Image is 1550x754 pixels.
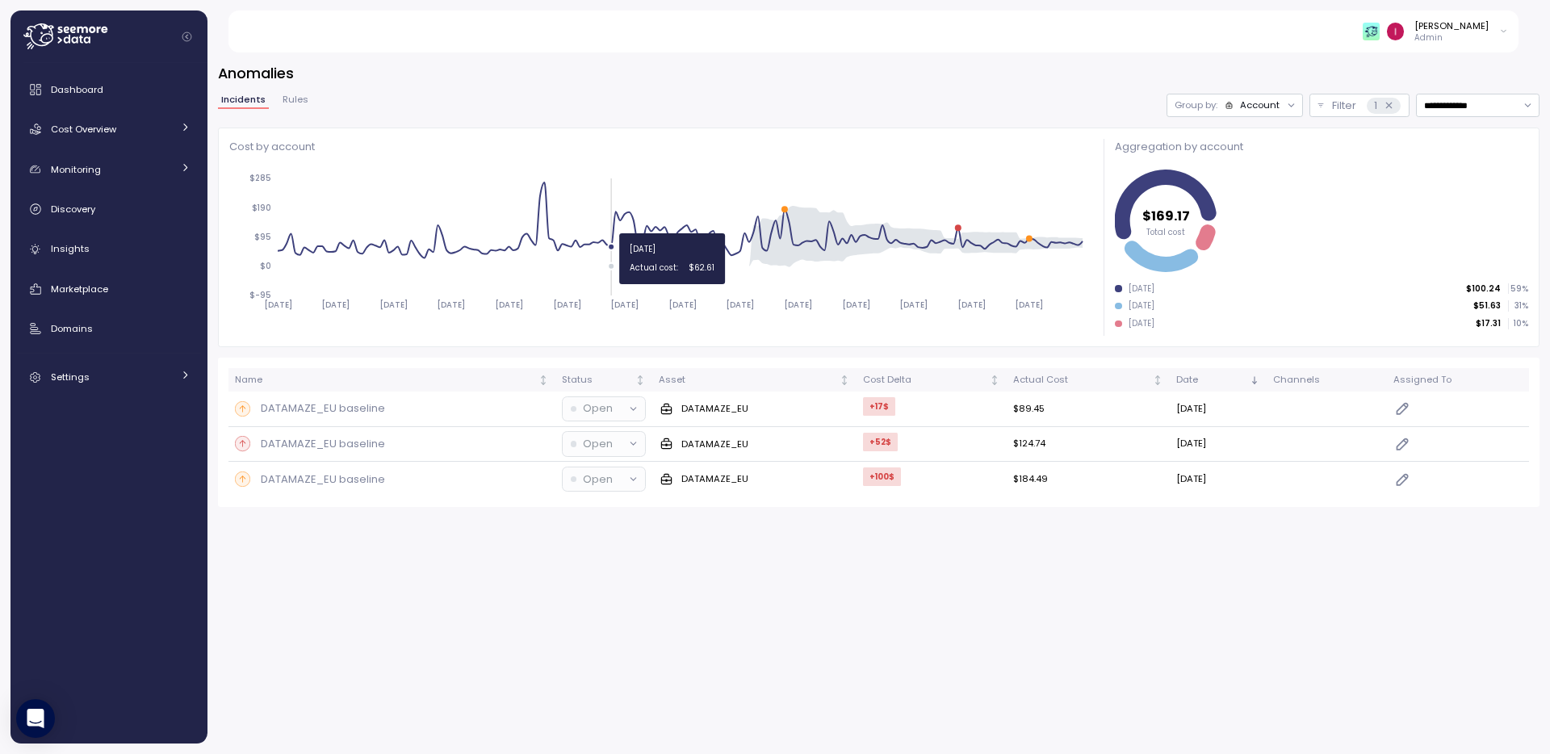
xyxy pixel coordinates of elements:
th: Actual CostNot sorted [1007,368,1170,392]
span: Domains [51,322,93,335]
div: Not sorted [1152,375,1163,386]
p: 1 [1374,98,1377,114]
p: DATAMAZE_EU baseline [261,471,385,488]
tspan: Total cost [1146,228,1185,238]
p: 31 % [1509,300,1528,312]
p: 10 % [1509,318,1528,329]
p: DATAMAZE_EU [681,472,748,485]
tspan: [DATE] [784,299,812,309]
tspan: [DATE] [610,299,639,309]
tspan: [DATE] [321,299,350,309]
div: Sorted descending [1249,375,1260,386]
tspan: [DATE] [437,299,465,309]
tspan: [DATE] [726,299,754,309]
span: Rules [283,95,308,104]
p: $17.31 [1476,318,1501,329]
p: Open [583,436,613,452]
button: Collapse navigation [177,31,197,43]
img: ACg8ocKLuhHFaZBJRg6H14Zm3JrTaqN1bnDy5ohLcNYWE-rfMITsOg=s96-c [1387,23,1404,40]
p: Aggregation by account [1115,139,1528,155]
span: Monitoring [51,163,101,176]
a: Settings [17,361,201,393]
p: Cost by account [229,139,1091,155]
div: Date [1176,373,1246,387]
td: [DATE] [1170,392,1267,427]
p: DATAMAZE_EU [681,438,748,450]
p: DATAMAZE_EU baseline [261,400,385,417]
p: Admin [1414,32,1489,44]
span: Cost Overview [51,123,116,136]
p: $100.24 [1466,283,1501,295]
div: Name [235,373,535,387]
div: Not sorted [538,375,549,386]
tspan: [DATE] [1015,299,1043,309]
p: Open [583,471,613,488]
button: Open [563,467,645,491]
td: $124.74 [1007,427,1170,463]
div: Not sorted [839,375,850,386]
a: Discovery [17,193,201,225]
div: Cost Delta [863,373,987,387]
tspan: [DATE] [379,299,407,309]
tspan: $285 [249,173,271,183]
h3: Anomalies [218,63,1540,83]
td: [DATE] [1170,427,1267,463]
div: Not sorted [635,375,646,386]
th: DateSorted descending [1170,368,1267,392]
a: Marketplace [17,273,201,305]
div: Assigned To [1393,373,1523,387]
div: Status [562,373,632,387]
td: $184.49 [1007,462,1170,496]
a: Monitoring [17,153,201,186]
div: [DATE] [1129,318,1154,329]
span: Discovery [51,203,95,216]
a: Insights [17,233,201,266]
button: Filter1 [1309,94,1410,117]
a: Cost Overview [17,113,201,145]
tspan: $190 [252,202,271,212]
div: Actual Cost [1013,373,1150,387]
tspan: [DATE] [263,299,291,309]
tspan: [DATE] [552,299,580,309]
th: StatusNot sorted [555,368,652,392]
div: [DATE] [1129,300,1154,312]
tspan: [DATE] [899,299,928,309]
div: +52 $ [863,433,898,451]
th: NameNot sorted [228,368,555,392]
tspan: $95 [254,231,271,241]
tspan: [DATE] [957,299,986,309]
p: Open [583,400,613,417]
div: Asset [659,373,836,387]
tspan: $0 [260,261,271,271]
div: Channels [1273,373,1380,387]
div: Not sorted [989,375,1000,386]
div: +17 $ [863,397,895,416]
span: Settings [51,371,90,383]
a: Dashboard [17,73,201,106]
div: +100 $ [863,467,901,486]
p: DATAMAZE_EU baseline [261,436,385,452]
button: Open [563,432,645,455]
tspan: $-95 [249,290,271,300]
p: $51.63 [1473,300,1501,312]
a: Domains [17,312,201,345]
p: Filter [1332,98,1356,114]
th: Cost DeltaNot sorted [857,368,1007,392]
tspan: [DATE] [841,299,869,309]
p: DATAMAZE_EU [681,402,748,415]
p: Group by: [1175,98,1217,111]
span: Insights [51,242,90,255]
tspan: $169.17 [1142,207,1190,225]
span: Dashboard [51,83,103,96]
span: Incidents [221,95,266,104]
span: Marketplace [51,283,108,295]
tspan: [DATE] [668,299,697,309]
div: Account [1240,98,1280,111]
th: AssetNot sorted [652,368,857,392]
td: $89.45 [1007,392,1170,427]
div: [PERSON_NAME] [1414,19,1489,32]
td: [DATE] [1170,462,1267,496]
div: Open Intercom Messenger [16,699,55,738]
p: 59 % [1509,283,1528,295]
